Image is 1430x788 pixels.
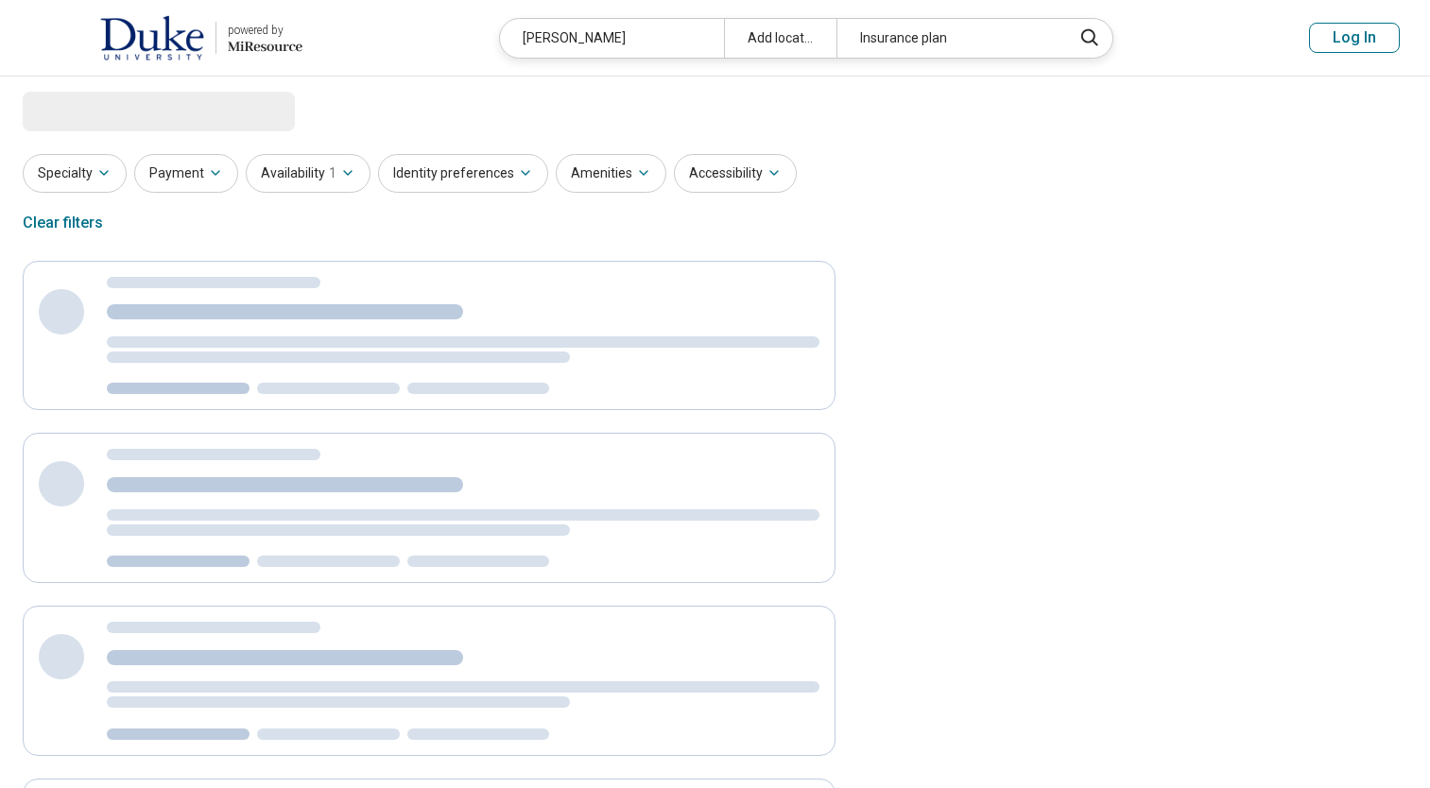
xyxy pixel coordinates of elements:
[30,15,302,60] a: Duke Universitypowered by
[228,22,302,39] div: powered by
[100,15,204,60] img: Duke University
[329,163,336,183] span: 1
[674,154,797,193] button: Accessibility
[23,92,181,129] span: Loading...
[724,19,836,58] div: Add location
[836,19,1060,58] div: Insurance plan
[556,154,666,193] button: Amenities
[1309,23,1400,53] button: Log In
[500,19,724,58] div: [PERSON_NAME]
[23,154,127,193] button: Specialty
[246,154,370,193] button: Availability1
[378,154,548,193] button: Identity preferences
[134,154,238,193] button: Payment
[23,200,103,246] div: Clear filters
